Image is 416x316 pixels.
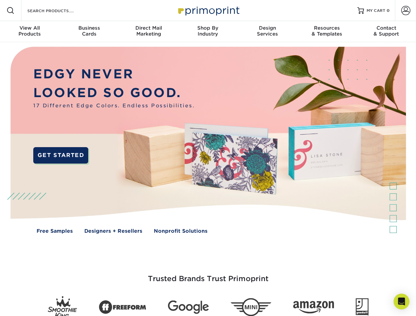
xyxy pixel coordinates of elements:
img: Primoprint [175,3,241,17]
img: Goodwill [356,298,369,316]
div: & Support [357,25,416,37]
a: Nonprofit Solutions [154,227,208,235]
a: Direct MailMarketing [119,21,178,42]
span: Shop By [178,25,237,31]
a: DesignServices [238,21,297,42]
img: Google [168,301,209,314]
span: Design [238,25,297,31]
span: Direct Mail [119,25,178,31]
span: 17 Different Edge Colors. Endless Possibilities. [33,102,195,110]
a: Free Samples [37,227,73,235]
div: Cards [59,25,119,37]
h3: Trusted Brands Trust Primoprint [15,259,401,291]
div: Services [238,25,297,37]
span: Resources [297,25,356,31]
div: Open Intercom Messenger [394,294,409,309]
span: Contact [357,25,416,31]
span: MY CART [367,8,385,13]
span: Business [59,25,119,31]
div: Marketing [119,25,178,37]
span: 0 [387,8,390,13]
input: SEARCH PRODUCTS..... [27,7,91,14]
a: GET STARTED [33,147,88,164]
div: & Templates [297,25,356,37]
p: LOOKED SO GOOD. [33,84,195,102]
p: EDGY NEVER [33,65,195,84]
a: Shop ByIndustry [178,21,237,42]
a: Designers + Resellers [84,227,142,235]
a: Contact& Support [357,21,416,42]
a: Resources& Templates [297,21,356,42]
img: Amazon [293,301,334,314]
a: BusinessCards [59,21,119,42]
div: Industry [178,25,237,37]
